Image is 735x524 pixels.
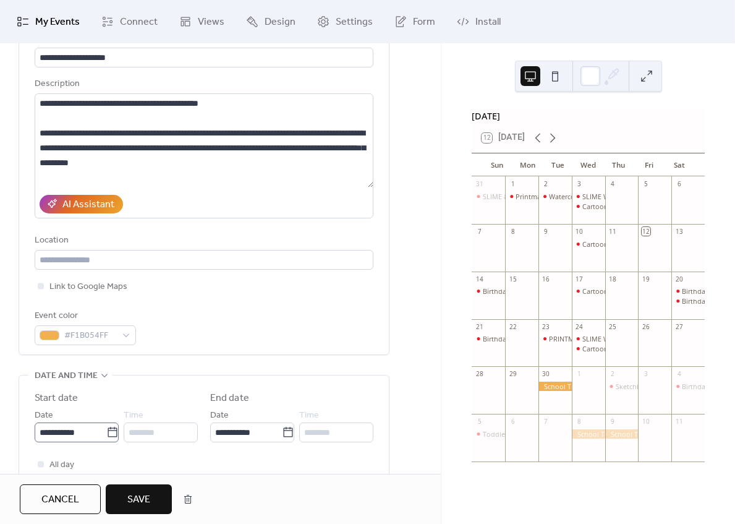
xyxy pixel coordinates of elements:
div: 18 [608,275,617,283]
div: SLIME & Stamping 11:00am-12:30pm [472,192,505,201]
span: #F1B054FF [64,329,116,343]
div: 13 [675,227,684,236]
div: 31 [475,180,484,189]
div: 10 [575,227,584,236]
div: 8 [575,418,584,426]
div: Title [35,31,371,46]
div: 12 [642,227,650,236]
div: SLIME & Stamping 11:00am-12:30pm [483,192,598,201]
div: 17 [575,275,584,283]
button: Save [106,484,172,514]
a: Views [170,5,234,38]
div: 7 [542,418,550,426]
div: Event color [35,309,134,324]
div: Cartooning Workshop 4:30-6:00pm [572,344,605,353]
div: 4 [675,370,684,379]
span: Cancel [41,492,79,507]
span: Form [413,15,435,30]
div: 3 [642,370,650,379]
div: 1 [509,180,517,189]
div: Cartooning Workshop 4:30-6:00pm [582,344,693,353]
span: Design [265,15,295,30]
div: SLIME WORKSHOP 10:30am-12:00pm [572,192,605,201]
div: Printmaking Workshop 10:00am-11:30am [516,192,646,201]
div: Cartooning Workshop 4:30-6:00pm [582,286,693,296]
div: SLIME WORKSHOP 10:30am-12:00pm [582,192,699,201]
div: Location [35,233,371,248]
div: 5 [475,418,484,426]
div: SLIME WORKSHOP 10:30am-12:00pm [582,334,699,343]
div: 29 [509,370,517,379]
div: Birthday 11-1pm [682,286,734,296]
div: School Trip 10am-12pm [572,429,605,439]
div: Birthday 3:30-5:30pm [483,334,550,343]
div: Sat [665,153,695,177]
div: Description [35,77,371,92]
div: 7 [475,227,484,236]
div: 1 [575,370,584,379]
a: Install [448,5,510,38]
span: My Events [35,15,80,30]
div: 2 [542,180,550,189]
span: Time [124,408,143,423]
a: Connect [92,5,167,38]
div: PRINTMAKING WORKSHOP 10:30am-12:00pm [538,334,572,343]
div: 11 [675,418,684,426]
div: Cartooning Workshop 4:30-6:00pm [582,239,693,249]
a: Settings [308,5,382,38]
div: 26 [642,322,650,331]
div: Printmaking Workshop 10:00am-11:30am [505,192,538,201]
div: 9 [608,418,617,426]
div: 19 [642,275,650,283]
div: 14 [475,275,484,283]
div: 9 [542,227,550,236]
div: 6 [509,418,517,426]
div: 28 [475,370,484,379]
div: School Trip 10am-12pm [605,429,639,439]
span: Install [475,15,501,30]
div: [DATE] [472,110,705,123]
div: 8 [509,227,517,236]
span: Link to Google Maps [49,280,127,294]
div: Birthday 3:30-5:30pm [671,296,705,306]
div: 27 [675,322,684,331]
div: Birthday 11-1pm [472,286,505,296]
span: Show date only [49,473,108,487]
a: Form [385,5,444,38]
div: SLIME WORKSHOP 10:30am-12:00pm [572,334,605,343]
div: Birthday 1-3pm [671,382,705,391]
div: Birthday 3:30-5:30pm [472,334,505,343]
div: 23 [542,322,550,331]
span: Save [127,492,150,507]
div: 25 [608,322,617,331]
div: Watercolor Printmaking 10:00am-11:30pm [538,192,572,201]
div: End date [210,391,249,406]
div: 15 [509,275,517,283]
span: Date [35,408,53,423]
span: Date and time [35,369,98,384]
div: Birthday 11-1pm [671,286,705,296]
a: Design [237,5,305,38]
span: Settings [336,15,373,30]
div: Thu [603,153,634,177]
div: Watercolor Printmaking 10:00am-11:30pm [549,192,682,201]
div: 11 [608,227,617,236]
div: School Trip 10am-12pm [538,382,572,391]
div: Cartooning Workshop 4:30-6:00pm [572,239,605,249]
div: Birthday 1-3pm [682,382,730,391]
div: AI Assistant [62,197,114,212]
a: My Events [7,5,89,38]
div: Toddler Workshop 9:30-11:00am [472,429,505,439]
div: 6 [675,180,684,189]
div: 2 [608,370,617,379]
div: 21 [475,322,484,331]
div: 10 [642,418,650,426]
div: Mon [512,153,543,177]
div: 24 [575,322,584,331]
div: Start date [35,391,78,406]
button: Cancel [20,484,101,514]
div: Sun [482,153,512,177]
button: AI Assistant [40,195,123,213]
div: Fri [634,153,665,177]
